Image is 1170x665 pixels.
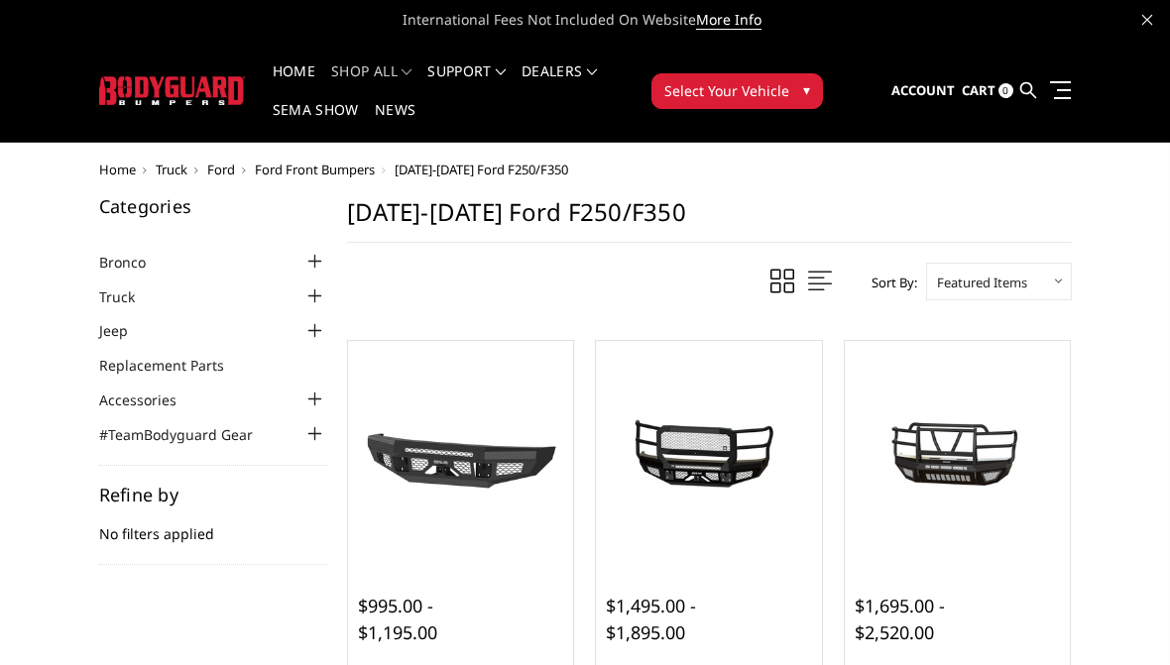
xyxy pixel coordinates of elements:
button: Select Your Vehicle [651,73,823,109]
span: [DATE]-[DATE] Ford F250/F350 [395,161,568,178]
a: #TeamBodyguard Gear [99,424,278,445]
a: Ford [207,161,235,178]
span: $1,695.00 - $2,520.00 [855,594,945,644]
a: Replacement Parts [99,355,249,376]
a: shop all [331,64,411,103]
h5: Refine by [99,486,327,503]
a: Cart 0 [962,64,1013,118]
h1: [DATE]-[DATE] Ford F250/F350 [347,197,1072,243]
a: Truck [99,286,160,307]
a: Dealers [522,64,597,103]
img: 2017-2022 Ford F250-350 - FT Series - Extreme Front Bumper [601,402,817,504]
img: 2017-2022 Ford F250-350 - FT Series - Base Front Bumper [353,393,569,514]
a: Ford Front Bumpers [255,161,375,178]
a: More Info [696,10,761,30]
a: 2017-2022 Ford F250-350 - FT Series - Base Front Bumper [353,346,569,562]
a: Account [891,64,955,118]
span: $1,495.00 - $1,895.00 [606,594,696,644]
a: 2017-2022 Ford F250-350 - T2 Series - Extreme Front Bumper (receiver or winch) 2017-2022 Ford F25... [850,346,1066,562]
span: Cart [962,81,995,99]
span: Account [891,81,955,99]
a: News [375,103,415,142]
h5: Categories [99,197,327,215]
a: Truck [156,161,187,178]
span: ▾ [803,79,810,100]
img: 2017-2022 Ford F250-350 - T2 Series - Extreme Front Bumper (receiver or winch) [850,402,1066,504]
a: Accessories [99,389,201,410]
label: Sort By: [861,268,917,297]
a: 2017-2022 Ford F250-350 - FT Series - Extreme Front Bumper 2017-2022 Ford F250-350 - FT Series - ... [601,346,817,562]
a: Home [273,64,315,103]
span: 0 [998,83,1013,98]
span: $995.00 - $1,195.00 [358,594,437,644]
a: Jeep [99,320,153,341]
span: Select Your Vehicle [664,80,789,101]
img: BODYGUARD BUMPERS [99,76,245,105]
a: Home [99,161,136,178]
a: Bronco [99,252,171,273]
a: Support [427,64,506,103]
div: No filters applied [99,486,327,565]
a: SEMA Show [273,103,359,142]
